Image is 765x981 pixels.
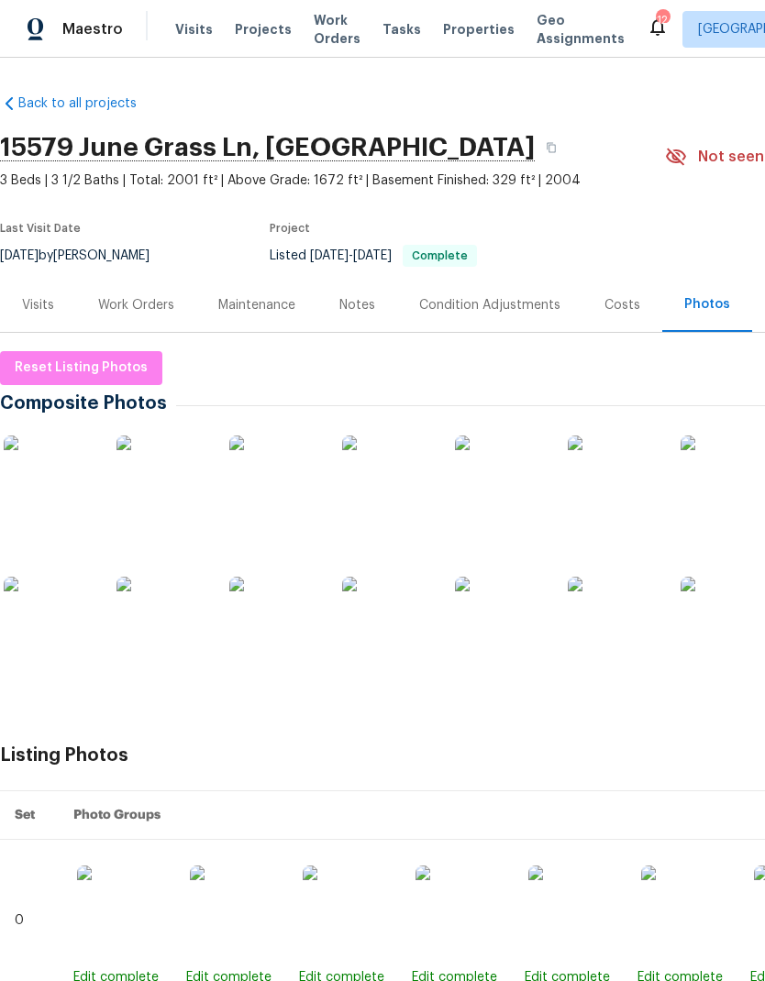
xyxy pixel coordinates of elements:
span: Visits [175,20,213,39]
div: Costs [604,296,640,314]
span: Work Orders [314,11,360,48]
span: - [310,249,392,262]
div: Work Orders [98,296,174,314]
div: Photos [684,295,730,314]
span: [DATE] [310,249,349,262]
button: Copy Address [535,131,568,164]
div: 12 [656,11,669,29]
span: Properties [443,20,515,39]
span: Project [270,223,310,234]
span: Projects [235,20,292,39]
span: Listed [270,249,477,262]
span: [DATE] [353,249,392,262]
div: Condition Adjustments [419,296,560,314]
span: Geo Assignments [537,11,625,48]
div: Visits [22,296,54,314]
span: Reset Listing Photos [15,357,148,380]
span: Tasks [382,23,421,36]
div: Maintenance [218,296,295,314]
div: Notes [339,296,375,314]
span: Complete [405,250,475,261]
span: Maestro [62,20,123,39]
